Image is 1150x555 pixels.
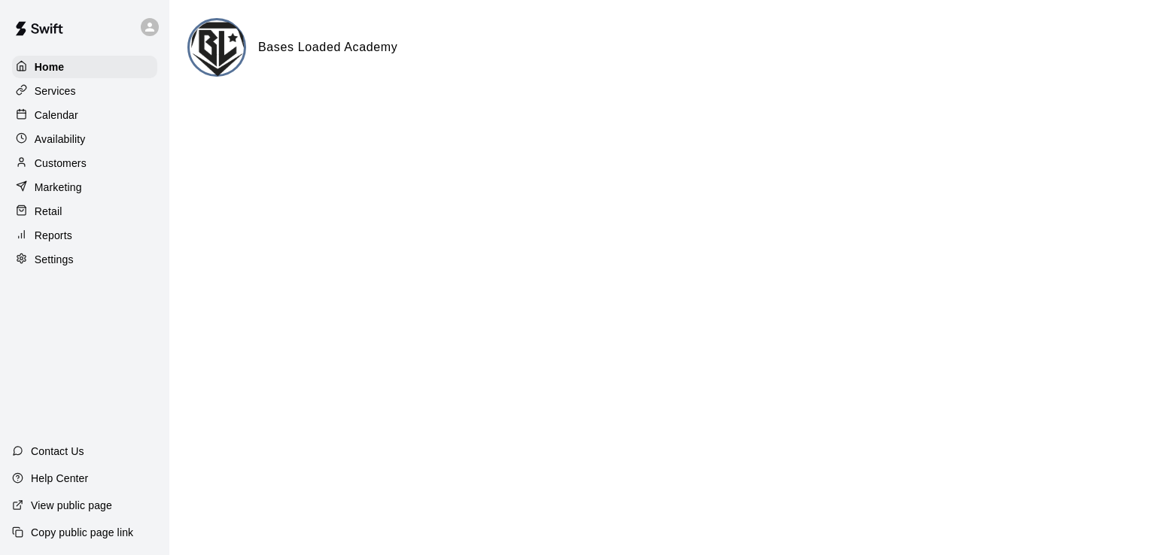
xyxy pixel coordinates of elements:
p: Home [35,59,65,74]
img: Bases Loaded Academy logo [190,20,246,77]
a: Customers [12,152,157,174]
p: Customers [35,156,87,171]
p: Copy public page link [31,525,133,540]
p: View public page [31,498,112,513]
a: Settings [12,248,157,271]
a: Marketing [12,176,157,199]
p: Reports [35,228,72,243]
a: Services [12,80,157,102]
a: Retail [12,200,157,223]
p: Marketing [35,180,82,195]
a: Calendar [12,104,157,126]
p: Availability [35,132,86,147]
p: Help Center [31,471,88,486]
a: Home [12,56,157,78]
p: Contact Us [31,444,84,459]
p: Services [35,83,76,99]
p: Calendar [35,108,78,123]
p: Retail [35,204,62,219]
a: Reports [12,224,157,247]
p: Settings [35,252,74,267]
a: Availability [12,128,157,150]
h6: Bases Loaded Academy [258,38,397,57]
